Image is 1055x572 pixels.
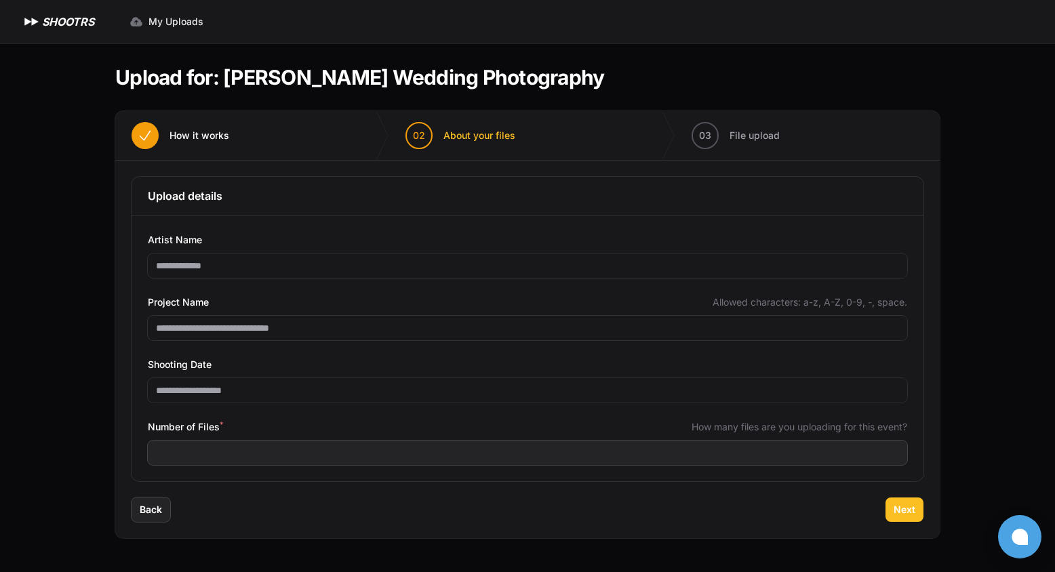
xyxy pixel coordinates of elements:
[148,419,223,435] span: Number of Files
[121,9,212,34] a: My Uploads
[699,129,711,142] span: 03
[148,232,202,248] span: Artist Name
[22,14,94,30] a: SHOOTRS SHOOTRS
[148,188,907,204] h3: Upload details
[443,129,515,142] span: About your files
[42,14,94,30] h1: SHOOTRS
[22,14,42,30] img: SHOOTRS
[170,129,229,142] span: How it works
[115,111,245,160] button: How it works
[692,420,907,434] span: How many files are you uploading for this event?
[115,65,604,89] h1: Upload for: [PERSON_NAME] Wedding Photography
[413,129,425,142] span: 02
[148,294,209,310] span: Project Name
[148,15,203,28] span: My Uploads
[713,295,907,309] span: Allowed characters: a-z, A-Z, 0-9, -, space.
[148,356,212,373] span: Shooting Date
[998,515,1041,558] button: Open chat window
[885,497,923,522] button: Next
[894,503,915,516] span: Next
[675,111,796,160] button: 03 File upload
[730,129,780,142] span: File upload
[389,111,532,160] button: 02 About your files
[132,497,170,522] button: Back
[140,503,162,516] span: Back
